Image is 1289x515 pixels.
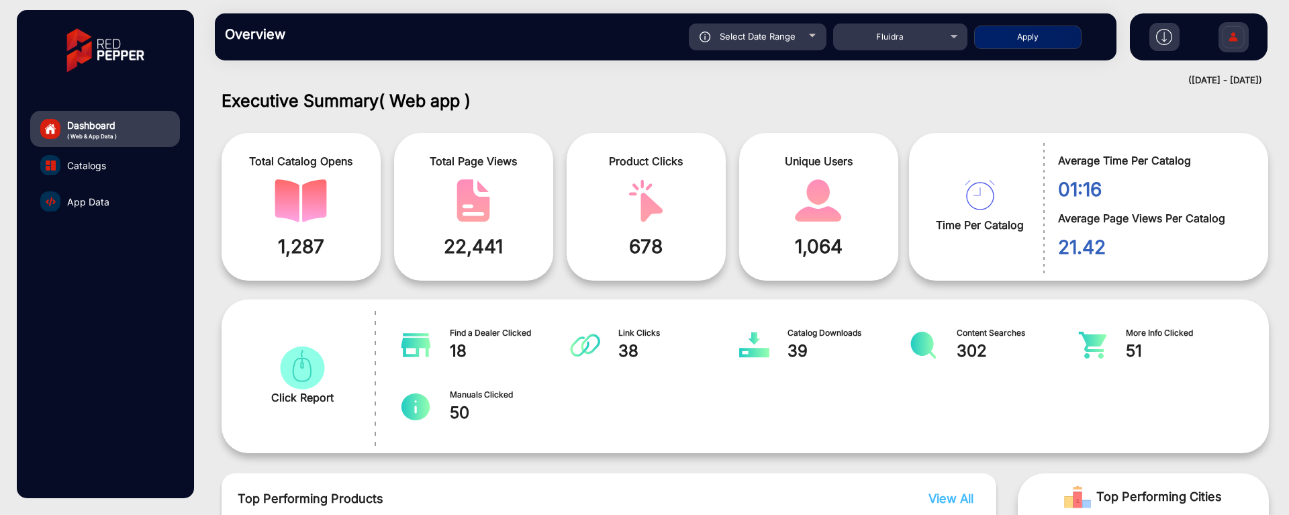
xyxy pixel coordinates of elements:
[749,232,888,261] span: 1,064
[1126,339,1247,363] span: 51
[222,91,1269,111] h1: Executive Summary
[44,123,56,135] img: home
[965,180,995,210] img: catalog
[1058,175,1248,203] span: 01:16
[620,179,672,222] img: catalog
[30,147,180,183] a: Catalogs
[232,232,371,261] span: 1,287
[570,332,600,359] img: catalog
[700,32,711,42] img: icon
[67,132,117,140] span: ( Web & App Data )
[450,339,571,363] span: 18
[618,339,740,363] span: 38
[404,232,543,261] span: 22,441
[739,332,769,359] img: catalog
[749,153,888,169] span: Unique Users
[925,489,970,508] button: View All
[974,26,1082,49] button: Apply
[1126,327,1247,339] span: More Info Clicked
[201,74,1262,87] div: ([DATE] - [DATE])
[30,111,180,147] a: Dashboard( Web & App Data )
[450,401,571,425] span: 50
[1156,29,1172,45] img: h2download.svg
[618,327,740,339] span: Link Clicks
[46,160,56,171] img: catalog
[67,158,106,173] span: Catalogs
[577,153,716,169] span: Product Clicks
[1058,210,1248,226] span: Average Page Views Per Catalog
[720,31,796,42] span: Select Date Range
[232,153,371,169] span: Total Catalog Opens
[450,327,571,339] span: Find a Dealer Clicked
[1058,152,1248,169] span: Average Time Per Catalog
[447,179,499,222] img: catalog
[46,197,56,207] img: catalog
[450,389,571,401] span: Manuals Clicked
[225,26,413,42] h3: Overview
[271,389,334,406] span: Click Report
[30,183,180,220] a: App Data
[57,17,154,84] img: vmg-logo
[577,232,716,261] span: 678
[1096,483,1222,510] span: Top Performing Cities
[379,91,471,111] span: ( Web app )
[67,195,109,209] span: App Data
[787,327,909,339] span: Catalog Downloads
[876,32,904,42] span: Fluidra
[1219,15,1247,62] img: Sign%20Up.svg
[957,339,1078,363] span: 302
[276,346,328,389] img: catalog
[67,118,117,132] span: Dashboard
[792,179,845,222] img: catalog
[1058,233,1248,261] span: 21.42
[957,327,1078,339] span: Content Searches
[787,339,909,363] span: 39
[928,491,973,506] span: View All
[401,393,431,420] img: catalog
[404,153,543,169] span: Total Page Views
[908,332,939,359] img: catalog
[238,489,804,508] span: Top Performing Products
[401,332,431,359] img: catalog
[1078,332,1108,359] img: catalog
[275,179,327,222] img: catalog
[1064,483,1091,510] img: Rank image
